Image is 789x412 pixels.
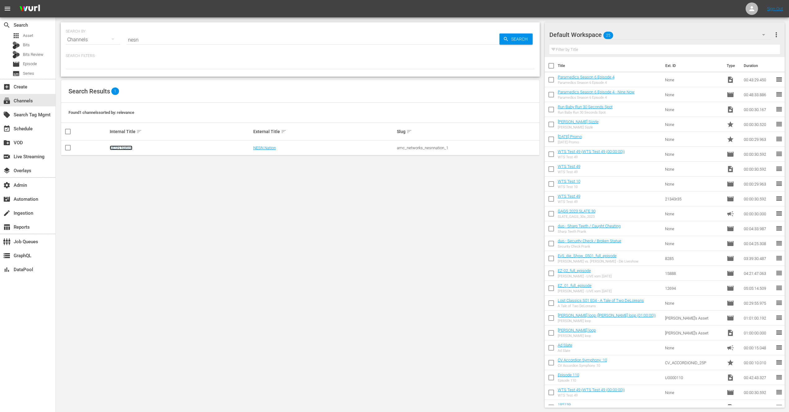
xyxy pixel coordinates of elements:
td: 00:00:30.592 [741,147,775,162]
div: WTS Test 49 [558,170,580,174]
a: EZ-02_full_episode [558,268,591,273]
td: None [663,72,724,87]
div: [PERSON_NAME] - LIVE vom [DATE] [558,274,612,278]
div: CV Accordion Symphony :10 [558,364,607,368]
td: 01:00:00.000 [741,325,775,340]
td: None [663,102,724,117]
td: 00:29:55.975 [741,296,775,311]
span: reorder [775,254,783,262]
td: None [663,132,724,147]
a: Paramedics Season 6 Episode 4 [558,75,614,79]
span: Episode [727,284,734,292]
div: [PERSON_NAME] Sizzle [558,125,599,129]
span: Video [727,374,734,381]
a: [PERSON_NAME] loop [558,328,596,333]
td: None [663,177,724,191]
a: duo - Sharp Teeth / Caught Cheating [558,224,621,228]
th: Ext. ID [662,57,723,74]
td: 00:00:30.000 [741,206,775,221]
a: EvS_die_Show_0501_full_episode [558,253,617,258]
span: Video [727,404,734,411]
div: Ad Slate [558,349,572,353]
span: Ad [727,210,734,217]
div: WTS Test 49 [558,155,625,159]
span: Admin [3,181,11,189]
span: Overlays [3,167,11,174]
span: Video [727,76,734,83]
td: 00:04:33.987 [741,221,775,236]
div: Default Workspace [549,26,771,43]
span: Search Tag Mgmt [3,111,11,119]
span: Episode [12,60,20,68]
span: Search [509,34,533,45]
span: 1 [111,87,119,95]
div: [PERSON_NAME] vs. [PERSON_NAME] - Die Liveshow [558,259,638,263]
span: Asset [23,33,33,39]
p: Search Filters: [66,53,535,59]
a: WTS Test 49 (WTS Test 49 (00:00:00)) [558,149,625,154]
span: reorder [775,180,783,187]
span: reorder [775,299,783,307]
span: Episode [727,195,734,203]
span: Episode [727,299,734,307]
td: 00:00:30.592 [741,191,775,206]
span: reorder [775,135,783,143]
span: VOD [3,139,11,146]
td: 8285 [663,251,724,266]
span: reorder [775,314,783,321]
td: 04:21:47.063 [741,266,775,281]
span: reorder [775,284,783,292]
span: Episode [727,314,734,322]
td: 12694 [663,281,724,296]
td: None [663,385,724,400]
td: 00:04:25.308 [741,236,775,251]
div: [PERSON_NAME] loop [558,319,656,323]
span: reorder [775,225,783,232]
div: Internal Title [110,128,251,135]
span: Live Streaming [3,153,11,160]
img: ans4CAIJ8jUAAAAAAAAAAAAAAAAAAAAAAAAgQb4GAAAAAAAAAAAAAAAAAAAAAAAAJMjXAAAAAAAAAAAAAAAAAAAAAAAAgAT5G... [15,2,45,16]
span: reorder [775,165,783,172]
span: Automation [3,195,11,203]
div: Bits Review [12,51,20,58]
span: reorder [775,269,783,277]
a: NESN Nation [110,146,132,150]
span: reorder [775,344,783,351]
span: Video [727,106,734,113]
span: Channels [3,97,11,105]
td: None [663,147,724,162]
span: Search Results [69,87,110,95]
div: [PERSON_NAME] loop [558,334,596,338]
a: Sign Out [767,6,783,11]
td: [PERSON_NAME]'s Asset [663,311,724,325]
td: 00:00:29.963 [741,177,775,191]
a: WTS Test 49 [558,194,580,199]
span: Create [3,83,11,91]
td: 00:00:10.010 [741,355,775,370]
span: Episode [727,225,734,232]
td: None [663,236,724,251]
span: Episode [727,150,734,158]
span: Series [23,70,34,77]
a: Episode 110 [558,373,579,377]
a: GAGS 2023 SLATE 30 [558,209,596,213]
div: Episode 110 [558,378,579,383]
div: Slug [397,128,539,135]
td: 21343r35 [663,191,724,206]
td: 00:00:15.048 [741,340,775,355]
div: Sharp Teeth Prank [558,230,621,234]
div: Paramedics Season 6 Episode 4 [558,96,635,100]
td: [PERSON_NAME]'s Asset [663,325,724,340]
td: None [663,117,724,132]
span: Ad [727,344,734,352]
a: [PERSON_NAME] loop ([PERSON_NAME] loop (01:00:00)) [558,313,656,318]
span: Ingestion [3,209,11,217]
span: 25 [603,29,613,42]
a: Lost Classics S01 E04 - A Tale of Two DeLoreans [558,298,644,303]
th: Title [558,57,662,74]
span: Schedule [3,125,11,132]
td: 00:43:29.450 [741,72,775,87]
span: Episode [727,240,734,247]
td: 15888 [663,266,724,281]
td: U0000110 [663,370,724,385]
